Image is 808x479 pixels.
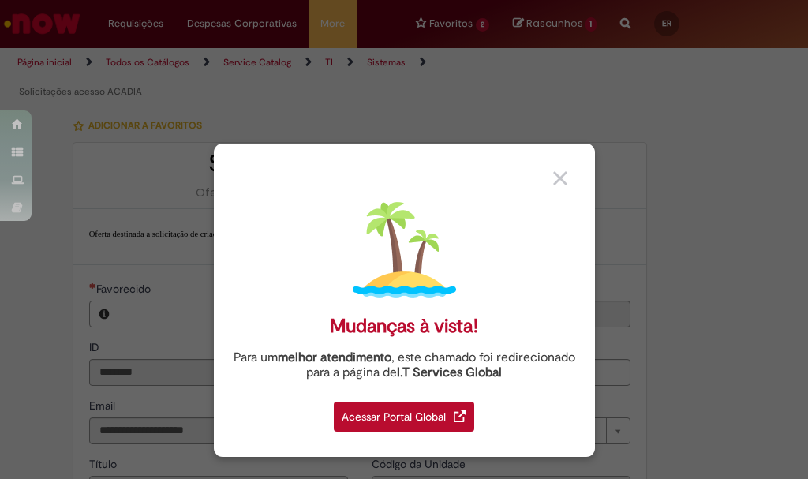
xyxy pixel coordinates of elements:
a: I.T Services Global [397,356,502,380]
img: close_button_grey.png [553,171,567,185]
div: Para um , este chamado foi redirecionado para a página de [226,350,583,380]
img: redirect_link.png [454,410,466,422]
a: Acessar Portal Global [334,393,474,432]
div: Mudanças à vista! [330,315,478,338]
img: island.png [353,198,456,301]
div: Acessar Portal Global [334,402,474,432]
strong: melhor atendimento [278,350,391,365]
